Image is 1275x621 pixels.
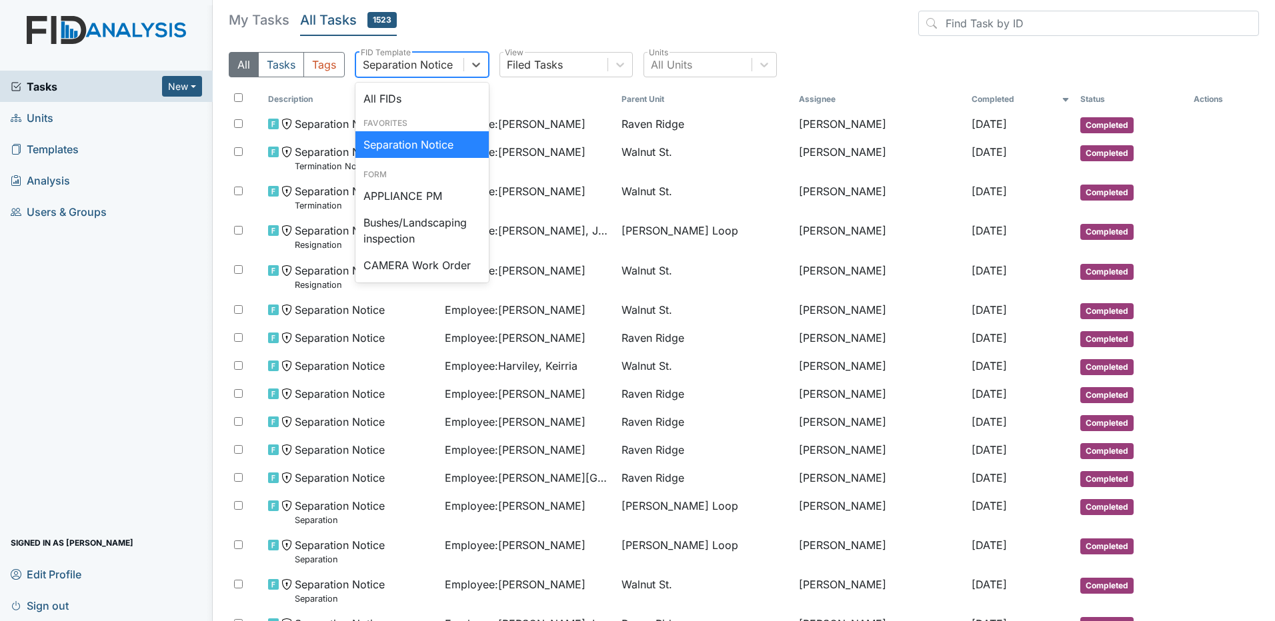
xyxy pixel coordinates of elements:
[11,107,53,128] span: Units
[1080,145,1134,161] span: Completed
[1080,117,1134,133] span: Completed
[11,170,70,191] span: Analysis
[972,538,1007,552] span: [DATE]
[972,415,1007,428] span: [DATE]
[918,11,1259,36] input: Find Task by ID
[1188,88,1255,111] th: Actions
[295,498,385,526] span: Separation Notice Separation
[794,139,967,178] td: [PERSON_NAME]
[11,564,81,584] span: Edit Profile
[445,576,585,592] span: Employee : [PERSON_NAME]
[972,471,1007,484] span: [DATE]
[295,470,385,486] span: Separation Notice
[621,330,684,346] span: Raven Ridge
[972,185,1007,198] span: [DATE]
[162,76,202,97] button: New
[295,263,385,291] span: Separation Notice Resignation
[1080,359,1134,375] span: Completed
[972,331,1007,344] span: [DATE]
[11,201,107,222] span: Users & Groups
[439,88,616,111] th: Toggle SortBy
[507,57,563,73] div: Filed Tasks
[295,386,385,402] span: Separation Notice
[1080,387,1134,403] span: Completed
[1080,499,1134,515] span: Completed
[295,223,385,251] span: Separation Notice Resignation
[972,443,1007,456] span: [DATE]
[794,178,967,217] td: [PERSON_NAME]
[794,380,967,408] td: [PERSON_NAME]
[295,144,411,173] span: Separation Notice Termination No call no show
[1080,303,1134,319] span: Completed
[1080,415,1134,431] span: Completed
[258,52,304,77] button: Tasks
[295,199,385,212] small: Termination
[621,302,672,318] span: Walnut St.
[651,57,692,73] div: All Units
[355,85,489,112] div: All FIDs
[621,442,684,458] span: Raven Ridge
[972,264,1007,277] span: [DATE]
[295,302,385,318] span: Separation Notice
[11,79,162,95] span: Tasks
[621,183,672,199] span: Walnut St.
[295,414,385,430] span: Separation Notice
[621,144,672,160] span: Walnut St.
[616,88,793,111] th: Toggle SortBy
[445,144,585,160] span: Employee : [PERSON_NAME]
[445,116,585,132] span: Employee : [PERSON_NAME]
[621,386,684,402] span: Raven Ridge
[445,330,585,346] span: Employee : [PERSON_NAME]
[794,532,967,571] td: [PERSON_NAME]
[1080,471,1134,487] span: Completed
[621,470,684,486] span: Raven Ridge
[445,386,585,402] span: Employee : [PERSON_NAME]
[229,11,289,29] h5: My Tasks
[445,263,585,279] span: Employee : [PERSON_NAME]
[355,117,489,129] div: Favorites
[295,160,411,173] small: Termination No call no show
[295,537,385,566] span: Separation Notice Separation
[794,217,967,257] td: [PERSON_NAME]
[295,358,385,374] span: Separation Notice
[295,514,385,526] small: Separation
[11,139,79,159] span: Templates
[794,571,967,610] td: [PERSON_NAME]
[229,52,259,77] button: All
[621,223,738,239] span: [PERSON_NAME] Loop
[1080,264,1134,280] span: Completed
[621,414,684,430] span: Raven Ridge
[11,532,133,553] span: Signed in as [PERSON_NAME]
[367,12,397,28] span: 1523
[295,592,385,605] small: Separation
[972,499,1007,512] span: [DATE]
[355,131,489,158] div: Separation Notice
[295,116,385,132] span: Separation Notice
[355,209,489,252] div: Bushes/Landscaping inspection
[972,224,1007,237] span: [DATE]
[355,169,489,181] div: Form
[355,279,489,305] div: Critical Incident Report
[295,279,385,291] small: Resignation
[1080,224,1134,240] span: Completed
[1080,538,1134,554] span: Completed
[1080,185,1134,201] span: Completed
[966,88,1075,111] th: Toggle SortBy
[355,252,489,279] div: CAMERA Work Order
[263,88,439,111] th: Toggle SortBy
[794,352,967,380] td: [PERSON_NAME]
[1080,578,1134,594] span: Completed
[794,408,967,436] td: [PERSON_NAME]
[355,183,489,209] div: APPLIANCE PM
[295,330,385,346] span: Separation Notice
[234,93,243,102] input: Toggle All Rows Selected
[1080,443,1134,459] span: Completed
[621,263,672,279] span: Walnut St.
[295,576,385,605] span: Separation Notice Separation
[445,183,585,199] span: Employee : [PERSON_NAME]
[972,578,1007,591] span: [DATE]
[621,537,738,553] span: [PERSON_NAME] Loop
[11,595,69,616] span: Sign out
[794,257,967,297] td: [PERSON_NAME]
[229,52,345,77] div: Type filter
